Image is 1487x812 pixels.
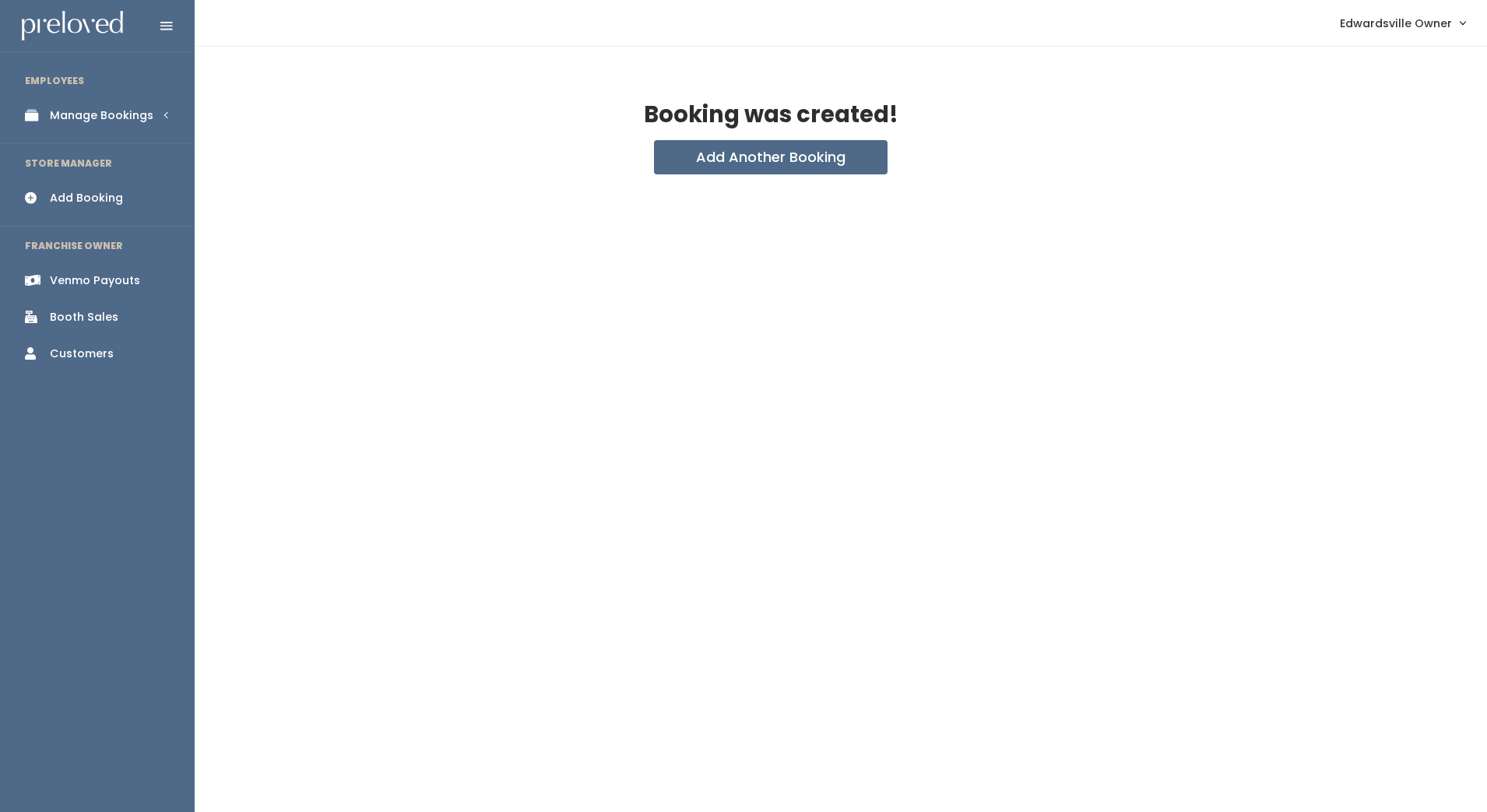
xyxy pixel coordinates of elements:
[1340,15,1452,32] span: Edwardsville Owner
[50,107,153,124] div: Manage Bookings
[644,103,898,128] h2: Booking was created!
[50,309,118,325] div: Booth Sales
[22,11,123,41] img: preloved logo
[654,140,888,174] button: Add Another Booking
[50,272,140,289] div: Venmo Payouts
[50,346,114,362] div: Customers
[1324,6,1481,40] a: Edwardsville Owner
[50,190,123,206] div: Add Booking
